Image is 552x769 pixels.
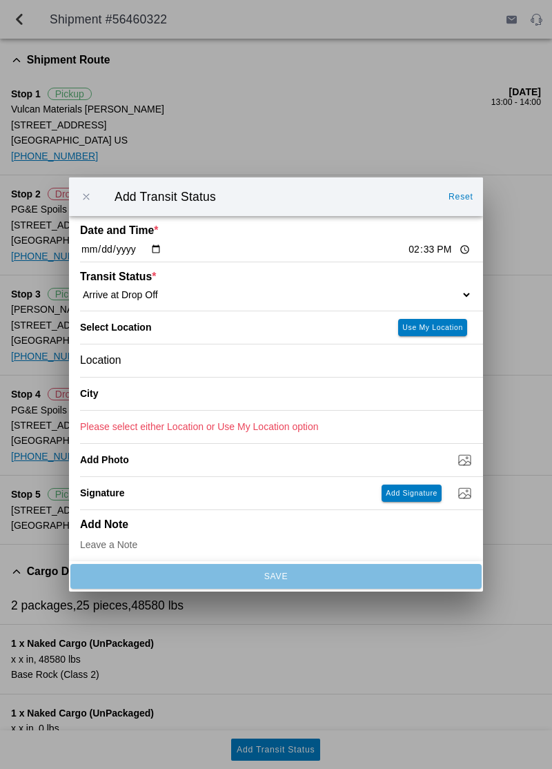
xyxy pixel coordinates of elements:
[101,190,442,204] ion-title: Add Transit Status
[80,421,319,432] ion-text: Please select either Location or Use My Location option
[80,388,340,399] ion-label: City
[80,224,374,237] ion-label: Date and Time
[80,487,125,498] label: Signature
[398,319,467,336] ion-button: Use My Location
[382,485,442,502] ion-button: Add Signature
[80,354,121,367] span: Location
[80,518,374,531] ion-label: Add Note
[80,322,151,333] label: Select Location
[443,186,479,208] ion-button: Reset
[80,271,374,283] ion-label: Transit Status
